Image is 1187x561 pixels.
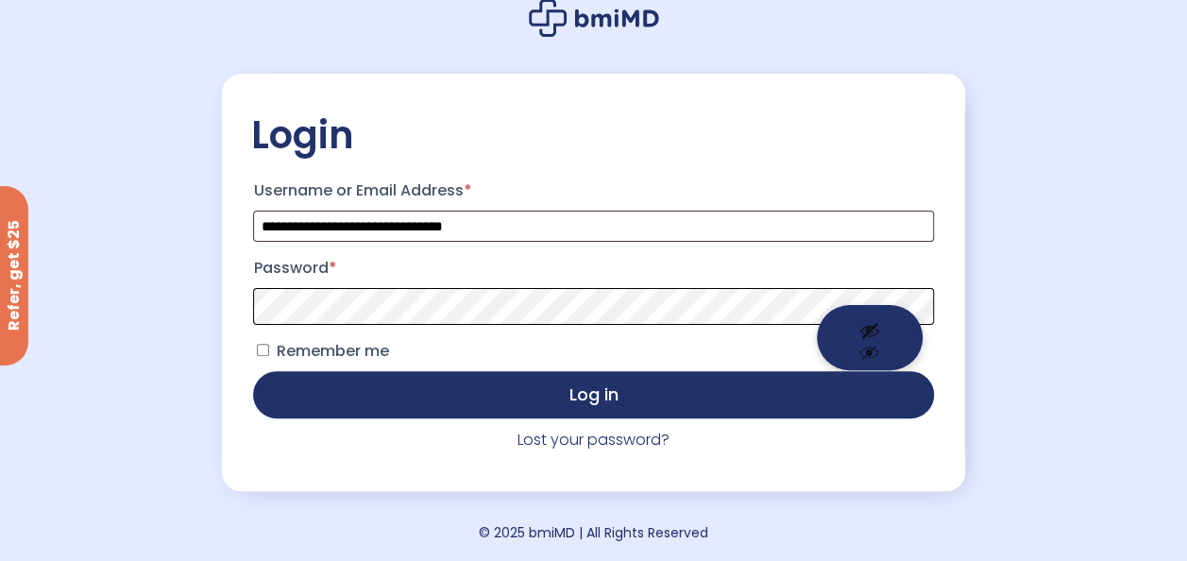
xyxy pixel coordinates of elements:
h2: Login [250,111,936,159]
button: Show password [817,305,923,370]
label: Password [253,253,933,283]
div: © 2025 bmiMD | All Rights Reserved [479,519,708,546]
label: Username or Email Address [253,176,933,206]
a: Lost your password? [517,429,670,450]
span: Remember me [276,340,388,362]
input: Remember me [257,344,269,356]
button: Log in [253,371,933,418]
